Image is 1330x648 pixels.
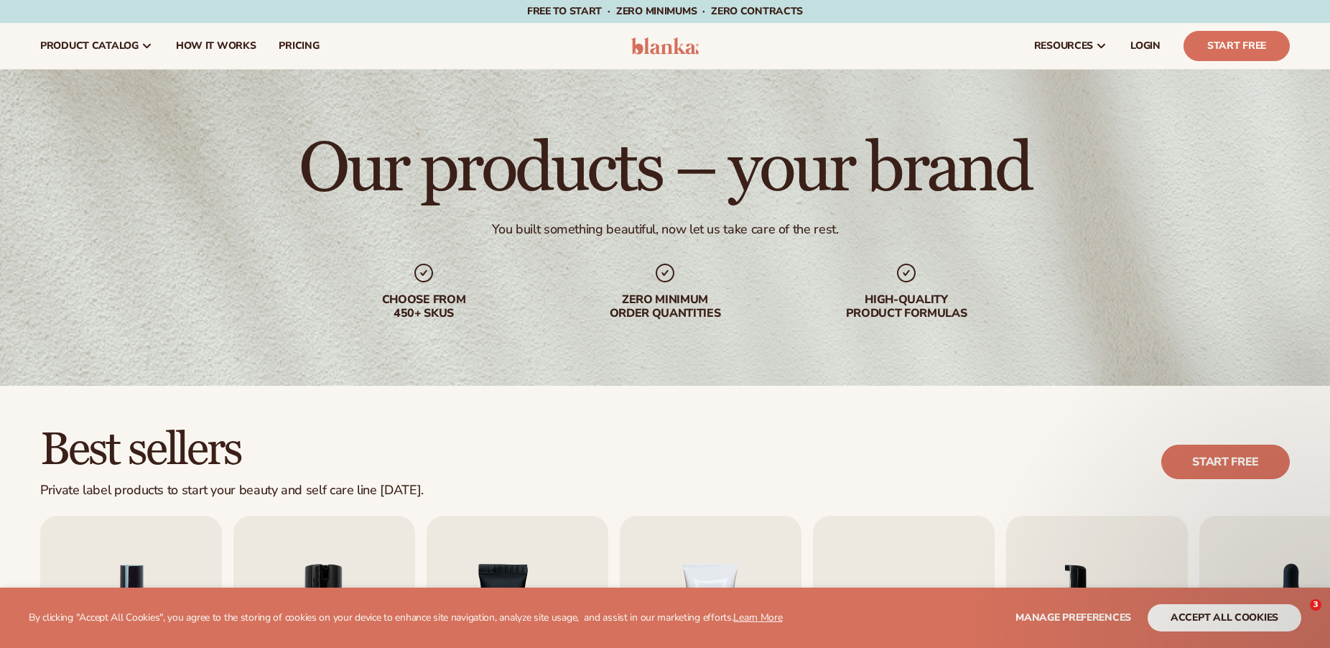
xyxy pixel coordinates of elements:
iframe: Intercom live chat [1280,599,1315,634]
p: By clicking "Accept All Cookies", you agree to the storing of cookies on your device to enhance s... [29,612,783,624]
a: pricing [267,23,330,69]
div: You built something beautiful, now let us take care of the rest. [492,221,839,238]
div: Private label products to start your beauty and self care line [DATE]. [40,483,424,499]
h1: Our products – your brand [299,135,1031,204]
a: Start free [1161,445,1290,479]
span: pricing [279,40,319,52]
a: Learn More [733,611,782,624]
span: Manage preferences [1015,611,1131,624]
h2: Best sellers [40,426,424,474]
div: High-quality product formulas [814,293,998,320]
span: 3 [1310,599,1321,611]
a: resources [1023,23,1119,69]
button: Manage preferences [1015,604,1131,631]
div: Zero minimum order quantities [573,293,757,320]
a: LOGIN [1119,23,1172,69]
a: product catalog [29,23,164,69]
span: How It Works [176,40,256,52]
span: resources [1034,40,1093,52]
a: How It Works [164,23,268,69]
a: Start Free [1183,31,1290,61]
div: Choose from 450+ Skus [332,293,516,320]
span: LOGIN [1130,40,1161,52]
button: accept all cookies [1148,604,1301,631]
span: product catalog [40,40,139,52]
span: Free to start · ZERO minimums · ZERO contracts [527,4,803,18]
img: logo [631,37,699,55]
